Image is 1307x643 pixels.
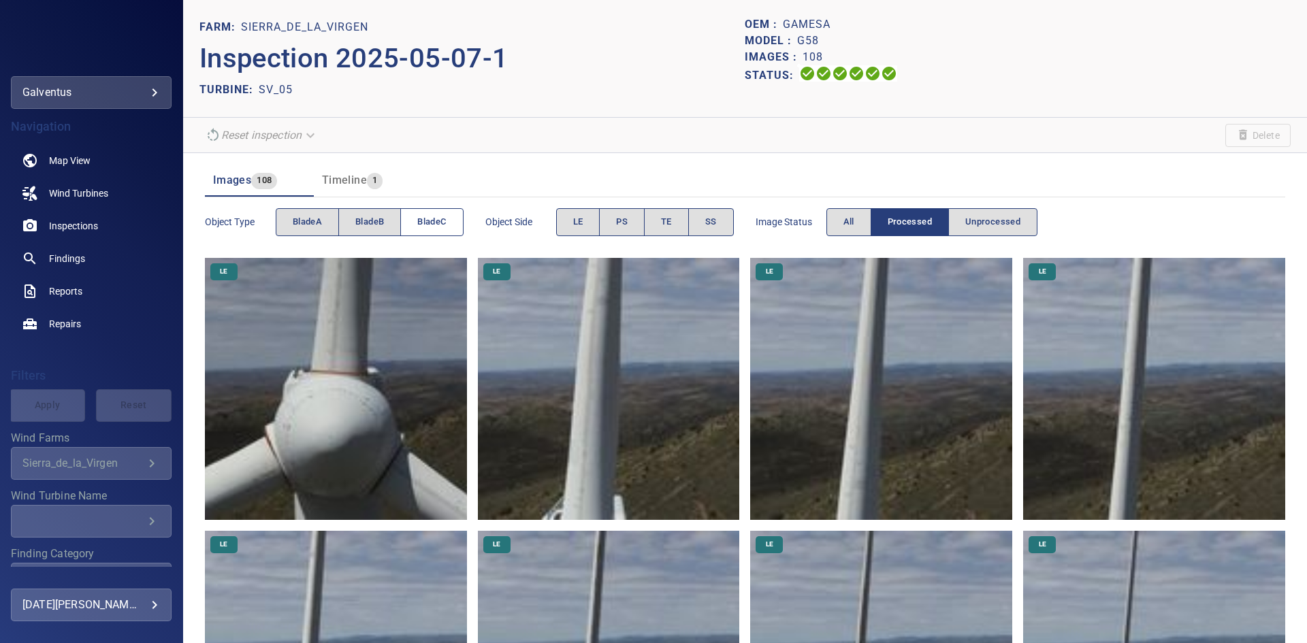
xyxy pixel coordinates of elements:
label: Finding Category [11,548,172,559]
span: bladeC [417,214,446,230]
p: Inspection 2025-05-07-1 [199,38,745,79]
button: LE [556,208,600,236]
span: LE [485,267,509,276]
span: Processed [888,214,932,230]
a: reports noActive [11,275,172,308]
button: bladeB [338,208,401,236]
p: Sierra_de_la_Virgen [241,19,368,35]
p: Status: [745,65,799,85]
span: PS [616,214,628,230]
p: Images : [745,49,803,65]
span: Timeline [322,174,367,186]
span: Images [213,174,251,186]
div: Wind Farms [11,447,172,480]
span: LE [1031,267,1054,276]
p: Model : [745,33,797,49]
div: Sierra_de_la_Virgen [22,457,144,469]
div: galventus [11,76,172,109]
img: galventus-logo [54,34,128,48]
span: bladeA [293,214,322,230]
div: Unable to reset the inspection due to your user permissions [199,123,323,147]
span: LE [758,267,781,276]
span: Image Status [756,215,826,229]
svg: Matching 100% [865,65,881,82]
span: LE [758,540,781,549]
a: inspections noActive [11,210,172,242]
span: Unable to delete the inspection due to your user permissions [1225,124,1291,147]
p: TURBINE: [199,82,259,98]
div: imageStatus [826,208,1038,236]
h4: Navigation [11,120,172,133]
label: Wind Turbine Name [11,491,172,501]
h4: Filters [11,369,172,382]
span: LE [212,540,236,549]
p: G58 [797,33,819,49]
span: Wind Turbines [49,186,108,200]
span: Inspections [49,219,98,233]
button: bladeA [276,208,339,236]
span: 1 [367,173,383,188]
span: LE [212,267,236,276]
button: All [826,208,871,236]
svg: Data Formatted 100% [816,65,832,82]
button: SS [688,208,734,236]
div: galventus [22,82,160,103]
a: map noActive [11,144,172,177]
span: SS [705,214,717,230]
div: [DATE][PERSON_NAME] [22,594,160,616]
span: bladeB [355,214,384,230]
span: LE [485,540,509,549]
span: All [843,214,854,230]
p: SV_05 [259,82,293,98]
span: Object Side [485,215,556,229]
div: Wind Turbine Name [11,505,172,538]
span: Map View [49,154,91,167]
span: Findings [49,252,85,265]
button: Processed [871,208,949,236]
p: FARM: [199,19,241,35]
em: Reset inspection [221,129,302,142]
span: Unprocessed [965,214,1020,230]
button: Unprocessed [948,208,1037,236]
svg: Uploading 100% [799,65,816,82]
p: Gamesa [783,16,830,33]
span: Reports [49,284,82,298]
p: 108 [803,49,823,65]
a: repairs noActive [11,308,172,340]
span: LE [1031,540,1054,549]
svg: ML Processing 100% [848,65,865,82]
a: windturbines noActive [11,177,172,210]
svg: Selecting 100% [832,65,848,82]
svg: Classification 100% [881,65,897,82]
span: LE [573,214,583,230]
span: Object type [205,215,276,229]
span: TE [661,214,672,230]
button: bladeC [400,208,463,236]
span: Repairs [49,317,81,331]
div: Reset inspection [199,123,323,147]
p: OEM : [745,16,783,33]
a: findings noActive [11,242,172,275]
button: PS [599,208,645,236]
div: objectSide [556,208,734,236]
div: objectType [276,208,464,236]
label: Wind Farms [11,433,172,444]
span: 108 [251,173,277,188]
div: Finding Category [11,563,172,595]
button: TE [644,208,689,236]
